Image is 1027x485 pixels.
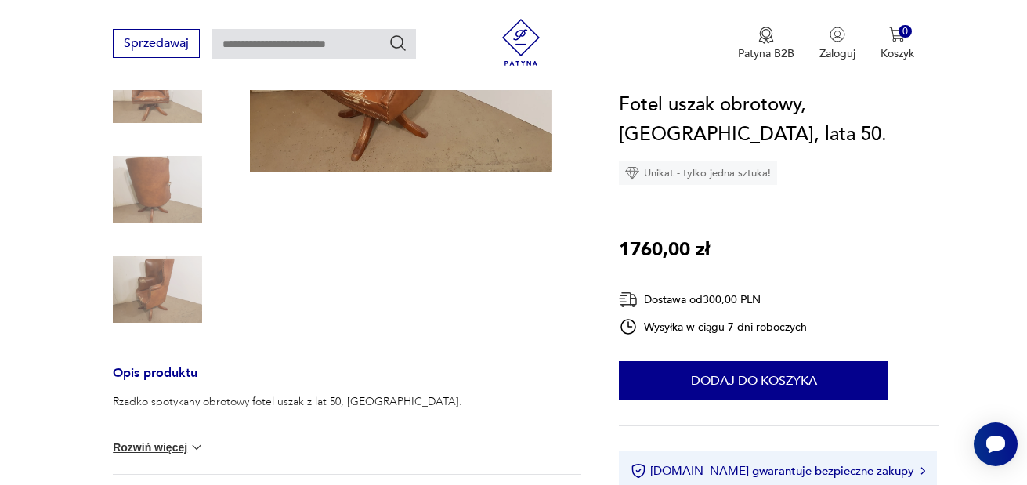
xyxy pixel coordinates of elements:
[881,46,914,61] p: Koszyk
[738,27,794,61] button: Patyna B2B
[881,27,914,61] button: 0Koszyk
[619,235,710,265] p: 1760,00 zł
[920,467,925,475] img: Ikona strzałki w prawo
[819,46,855,61] p: Zaloguj
[619,161,777,185] div: Unikat - tylko jedna sztuka!
[389,34,407,52] button: Szukaj
[625,166,639,180] img: Ikona diamentu
[113,245,202,335] img: Zdjęcie produktu Fotel uszak obrotowy, Anglia, lata 50.
[497,19,544,66] img: Patyna - sklep z meblami i dekoracjami vintage
[819,27,855,61] button: Zaloguj
[189,440,204,455] img: chevron down
[631,463,646,479] img: Ikona certyfikatu
[738,46,794,61] p: Patyna B2B
[619,361,888,400] button: Dodaj do koszyka
[619,317,807,336] div: Wysyłka w ciągu 7 dni roboczych
[631,463,924,479] button: [DOMAIN_NAME] gwarantuje bezpieczne zakupy
[758,27,774,44] img: Ikona medalu
[889,27,905,42] img: Ikona koszyka
[113,145,202,234] img: Zdjęcie produktu Fotel uszak obrotowy, Anglia, lata 50.
[619,290,638,309] img: Ikona dostawy
[113,394,484,410] p: Rzadko spotykany obrotowy fotel uszak z lat 50, [GEOGRAPHIC_DATA].
[619,90,939,150] h1: Fotel uszak obrotowy, [GEOGRAPHIC_DATA], lata 50.
[974,422,1018,466] iframe: Smartsupp widget button
[830,27,845,42] img: Ikonka użytkownika
[619,290,807,309] div: Dostawa od 300,00 PLN
[738,27,794,61] a: Ikona medaluPatyna B2B
[113,368,581,394] h3: Opis produktu
[113,29,200,58] button: Sprzedawaj
[899,25,912,38] div: 0
[113,39,200,50] a: Sprzedawaj
[113,440,204,455] button: Rozwiń więcej
[113,421,484,436] p: Fotel do renowacji ( do wymiany tapicerka). Nóżka w bardzo dobrym stanie.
